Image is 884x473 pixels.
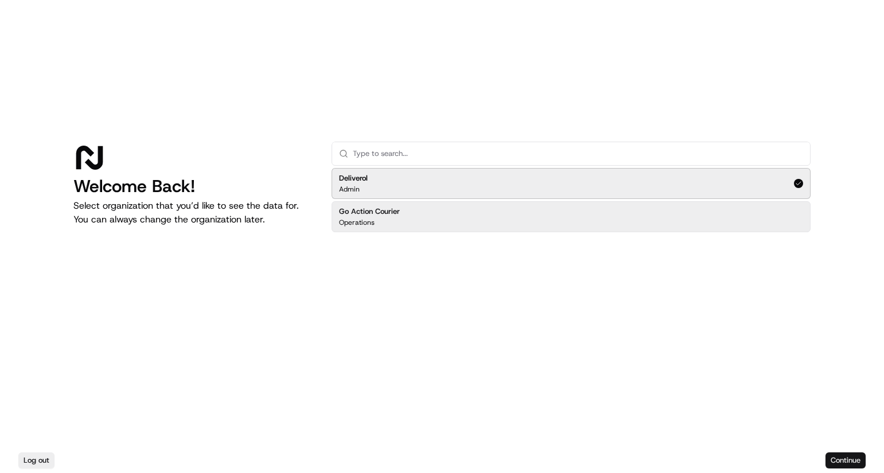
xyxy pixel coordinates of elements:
p: Operations [339,218,375,227]
h2: Deliverol [339,173,368,183]
div: Suggestions [332,166,811,234]
h2: Go Action Courier [339,206,400,217]
p: Select organization that you’d like to see the data for. You can always change the organization l... [73,199,313,226]
h1: Welcome Back! [73,176,313,197]
input: Type to search... [353,142,803,165]
p: Admin [339,185,360,194]
button: Continue [825,452,866,468]
button: Log out [18,452,54,468]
